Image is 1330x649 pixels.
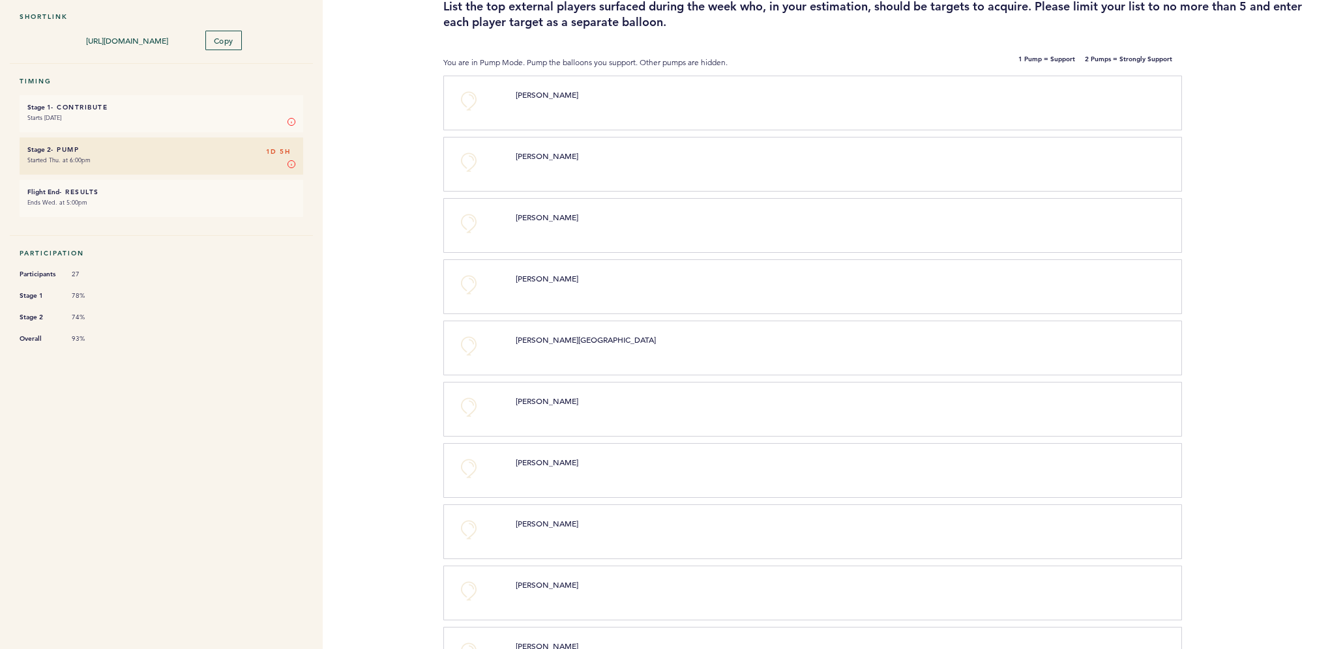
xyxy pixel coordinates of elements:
[516,89,578,100] span: [PERSON_NAME]
[443,56,877,69] p: You are in Pump Mode. Pump the balloons you support. Other pumps are hidden.
[72,334,111,343] span: 93%
[516,579,578,590] span: [PERSON_NAME]
[27,145,295,154] h6: - Pump
[72,313,111,322] span: 74%
[27,145,51,154] small: Stage 2
[516,518,578,528] span: [PERSON_NAME]
[27,156,91,164] time: Started Thu. at 6:00pm
[214,35,233,46] span: Copy
[20,332,59,345] span: Overall
[1018,56,1075,69] b: 1 Pump = Support
[20,289,59,302] span: Stage 1
[20,268,59,281] span: Participants
[516,396,578,406] span: [PERSON_NAME]
[27,188,295,196] h6: - Results
[27,188,59,196] small: Flight End
[72,291,111,300] span: 78%
[205,31,242,50] button: Copy
[516,151,578,161] span: [PERSON_NAME]
[20,12,303,21] h5: Shortlink
[27,198,87,207] time: Ends Wed. at 5:00pm
[27,113,61,122] time: Starts [DATE]
[27,103,51,111] small: Stage 1
[1085,56,1172,69] b: 2 Pumps = Strongly Support
[72,270,111,279] span: 27
[516,212,578,222] span: [PERSON_NAME]
[516,457,578,467] span: [PERSON_NAME]
[20,249,303,257] h5: Participation
[266,145,291,158] span: 1D 5H
[516,334,656,345] span: [PERSON_NAME][GEOGRAPHIC_DATA]
[20,311,59,324] span: Stage 2
[516,273,578,283] span: [PERSON_NAME]
[20,77,303,85] h5: Timing
[27,103,295,111] h6: - Contribute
